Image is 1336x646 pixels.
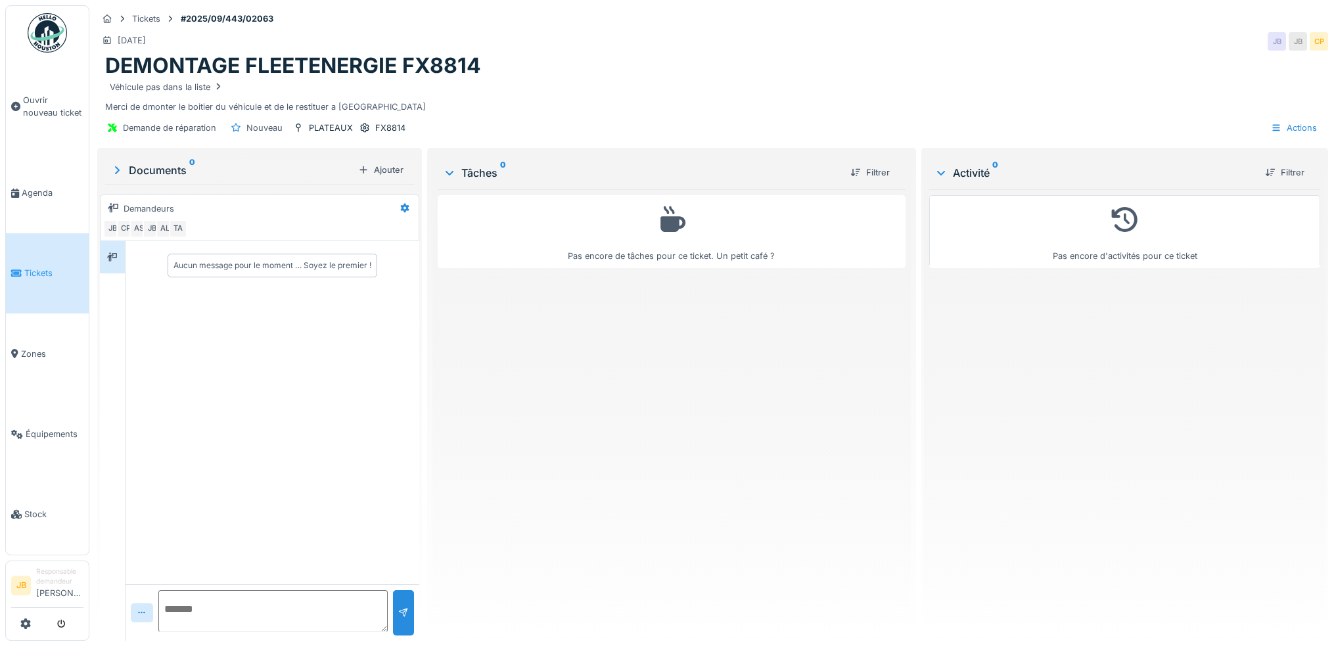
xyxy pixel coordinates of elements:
[6,233,89,313] a: Tickets
[143,219,161,238] div: JB
[446,201,897,262] div: Pas encore de tâches pour ce ticket. Un petit café ?
[500,165,506,181] sup: 0
[6,152,89,233] a: Agenda
[123,122,216,134] div: Demande de réparation
[21,348,83,360] span: Zones
[105,79,1320,113] div: Merci de dmonter le boitier du véhicule et de le restituer a [GEOGRAPHIC_DATA]
[156,219,174,238] div: AL
[118,34,146,47] div: [DATE]
[6,313,89,394] a: Zones
[6,474,89,555] a: Stock
[1268,32,1286,51] div: JB
[110,81,223,93] div: Véhicule pas dans la liste
[36,566,83,587] div: Responsable demandeur
[1310,32,1328,51] div: CP
[105,53,481,78] h1: DEMONTAGE FLEETENERGIE FX8814
[116,219,135,238] div: CP
[189,162,195,178] sup: 0
[309,122,353,134] div: PLATEAUX
[173,260,371,271] div: Aucun message pour le moment … Soyez le premier !
[934,165,1255,181] div: Activité
[175,12,279,25] strong: #2025/09/443/02063
[132,12,160,25] div: Tickets
[103,219,122,238] div: JB
[845,164,895,181] div: Filtrer
[36,566,83,605] li: [PERSON_NAME]
[938,201,1312,262] div: Pas encore d'activités pour ce ticket
[129,219,148,238] div: AS
[353,161,409,179] div: Ajouter
[11,566,83,608] a: JB Responsable demandeur[PERSON_NAME]
[1260,164,1310,181] div: Filtrer
[375,122,405,134] div: FX8814
[24,267,83,279] span: Tickets
[22,187,83,199] span: Agenda
[1289,32,1307,51] div: JB
[23,94,83,119] span: Ouvrir nouveau ticket
[28,13,67,53] img: Badge_color-CXgf-gQk.svg
[1265,118,1323,137] div: Actions
[443,165,840,181] div: Tâches
[6,60,89,152] a: Ouvrir nouveau ticket
[6,394,89,474] a: Équipements
[169,219,187,238] div: TA
[11,576,31,595] li: JB
[992,165,998,181] sup: 0
[124,202,174,215] div: Demandeurs
[246,122,283,134] div: Nouveau
[110,162,353,178] div: Documents
[24,508,83,520] span: Stock
[26,428,83,440] span: Équipements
